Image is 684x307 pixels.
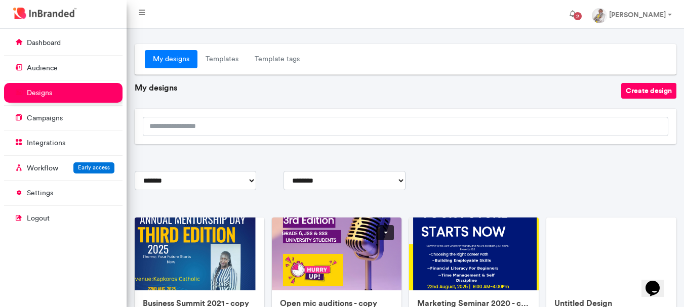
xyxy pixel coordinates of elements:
[4,58,123,77] a: audience
[27,113,63,123] p: campaigns
[561,4,584,24] button: 2
[78,164,110,171] span: Early access
[641,267,674,297] iframe: chat widget
[27,188,53,198] p: settings
[4,33,123,52] a: dashboard
[11,5,79,22] img: InBranded Logo
[197,50,247,68] a: Templates
[4,108,123,127] a: campaigns
[592,8,607,23] img: profile dp
[574,12,582,20] span: 2
[609,10,666,19] strong: [PERSON_NAME]
[4,133,123,152] a: integrations
[247,50,308,68] a: Template tags
[4,183,123,202] a: settings
[135,83,621,93] h6: My designs
[27,213,50,224] p: logout
[145,50,197,68] a: My designs
[27,38,61,48] p: dashboard
[4,83,123,102] a: designs
[584,4,680,24] a: [PERSON_NAME]
[621,83,676,99] button: Create design
[27,138,65,148] p: integrations
[4,158,123,178] a: WorkflowEarly access
[27,88,52,98] p: designs
[27,63,58,73] p: audience
[27,163,58,173] p: Workflow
